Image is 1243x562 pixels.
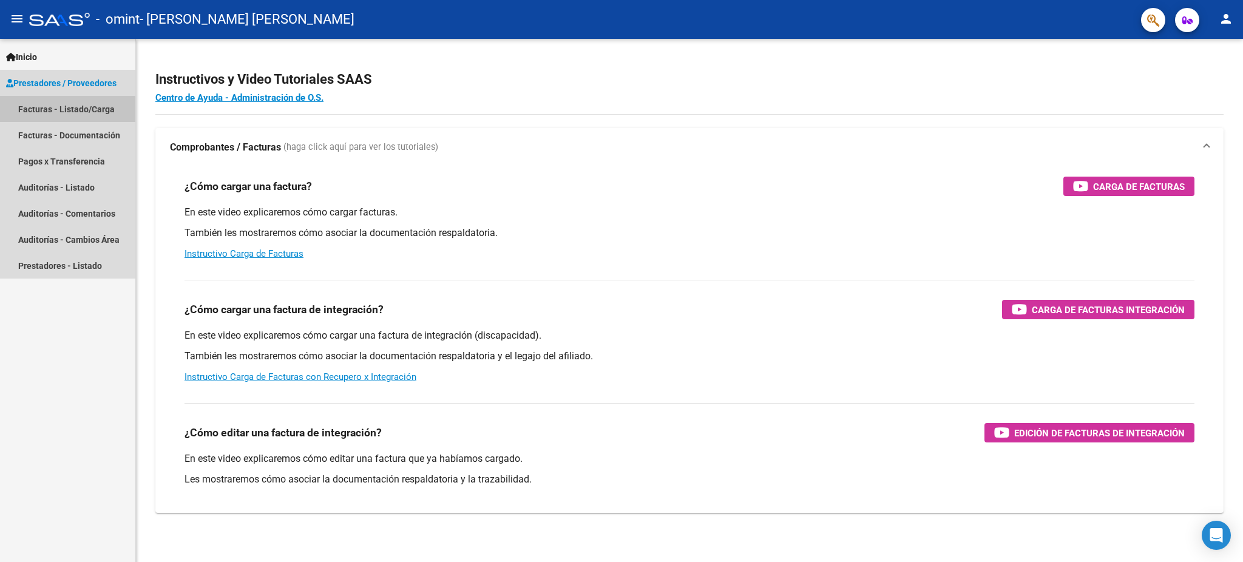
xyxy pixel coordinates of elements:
[984,423,1194,442] button: Edición de Facturas de integración
[6,50,37,64] span: Inicio
[185,226,1194,240] p: También les mostraremos cómo asociar la documentación respaldatoria.
[185,424,382,441] h3: ¿Cómo editar una factura de integración?
[185,329,1194,342] p: En este video explicaremos cómo cargar una factura de integración (discapacidad).
[96,6,140,33] span: - omint
[1219,12,1233,26] mat-icon: person
[155,128,1224,167] mat-expansion-panel-header: Comprobantes / Facturas (haga click aquí para ver los tutoriales)
[155,167,1224,513] div: Comprobantes / Facturas (haga click aquí para ver los tutoriales)
[1063,177,1194,196] button: Carga de Facturas
[170,141,281,154] strong: Comprobantes / Facturas
[155,68,1224,91] h2: Instructivos y Video Tutoriales SAAS
[185,452,1194,466] p: En este video explicaremos cómo editar una factura que ya habíamos cargado.
[185,371,416,382] a: Instructivo Carga de Facturas con Recupero x Integración
[1002,300,1194,319] button: Carga de Facturas Integración
[1014,425,1185,441] span: Edición de Facturas de integración
[185,178,312,195] h3: ¿Cómo cargar una factura?
[185,301,384,318] h3: ¿Cómo cargar una factura de integración?
[10,12,24,26] mat-icon: menu
[283,141,438,154] span: (haga click aquí para ver los tutoriales)
[185,473,1194,486] p: Les mostraremos cómo asociar la documentación respaldatoria y la trazabilidad.
[140,6,354,33] span: - [PERSON_NAME] [PERSON_NAME]
[155,92,323,103] a: Centro de Ayuda - Administración de O.S.
[6,76,117,90] span: Prestadores / Proveedores
[1093,179,1185,194] span: Carga de Facturas
[1202,521,1231,550] div: Open Intercom Messenger
[185,248,303,259] a: Instructivo Carga de Facturas
[185,350,1194,363] p: También les mostraremos cómo asociar la documentación respaldatoria y el legajo del afiliado.
[1032,302,1185,317] span: Carga de Facturas Integración
[185,206,1194,219] p: En este video explicaremos cómo cargar facturas.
